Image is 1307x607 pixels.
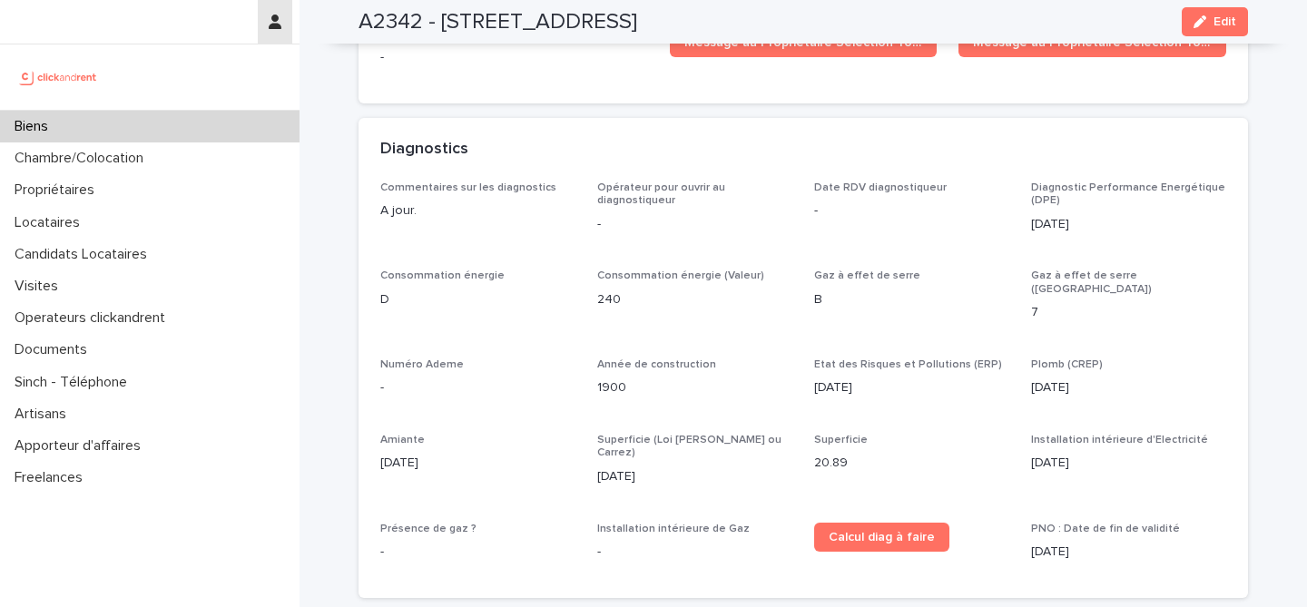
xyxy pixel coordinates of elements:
[814,454,1009,473] p: 20.89
[1214,15,1236,28] span: Edit
[7,278,73,295] p: Visites
[814,270,920,281] span: Gaz à effet de serre
[1031,524,1180,534] span: PNO : Date de fin de validité
[1031,303,1226,322] p: 7
[380,378,575,397] p: -
[597,215,792,234] p: -
[597,290,792,309] p: 240
[380,48,648,67] p: -
[380,435,425,445] span: Amiante
[15,59,103,95] img: UCB0brd3T0yccxBKYDjQ
[380,524,477,534] span: Présence de gaz ?
[7,341,102,358] p: Documents
[597,359,716,370] span: Année de construction
[359,9,637,35] h2: A2342 - [STREET_ADDRESS]
[597,435,781,458] span: Superficie (Loi [PERSON_NAME] ou Carrez)
[814,378,1009,397] p: [DATE]
[7,150,158,167] p: Chambre/Colocation
[829,531,935,543] span: Calcul diag à faire
[1182,7,1248,36] button: Edit
[380,201,575,220] p: A jour.
[597,182,725,206] span: Opérateur pour ouvrir au diagnostiqueur
[380,454,575,473] p: [DATE]
[7,374,142,391] p: Sinch - Téléphone
[7,246,162,263] p: Candidats Locataires
[7,118,63,135] p: Biens
[1031,454,1226,473] p: [DATE]
[7,181,109,199] p: Propriétaires
[1031,215,1226,234] p: [DATE]
[597,378,792,397] p: 1900
[814,290,1009,309] p: B
[7,309,180,327] p: Operateurs clickandrent
[1031,182,1225,206] span: Diagnostic Performance Energétique (DPE)
[380,140,468,160] h2: Diagnostics
[380,270,505,281] span: Consommation énergie
[1031,435,1208,445] span: Installation intérieure d'Electricité
[380,543,575,562] p: -
[597,467,792,486] p: [DATE]
[814,201,1009,220] p: -
[7,214,94,231] p: Locataires
[380,182,556,193] span: Commentaires sur les diagnostics
[7,406,81,423] p: Artisans
[597,524,750,534] span: Installation intérieure de Gaz
[380,359,464,370] span: Numéro Ademe
[814,523,949,552] a: Calcul diag à faire
[597,543,792,562] p: -
[597,270,764,281] span: Consommation énergie (Valeur)
[1031,359,1103,370] span: Plomb (CREP)
[1031,543,1226,562] p: [DATE]
[7,469,97,486] p: Freelances
[1031,270,1152,294] span: Gaz à effet de serre ([GEOGRAPHIC_DATA])
[814,182,947,193] span: Date RDV diagnostiqueur
[7,437,155,455] p: Apporteur d'affaires
[814,359,1002,370] span: Etat des Risques et Pollutions (ERP)
[814,435,868,445] span: Superficie
[380,290,575,309] p: D
[1031,378,1226,397] p: [DATE]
